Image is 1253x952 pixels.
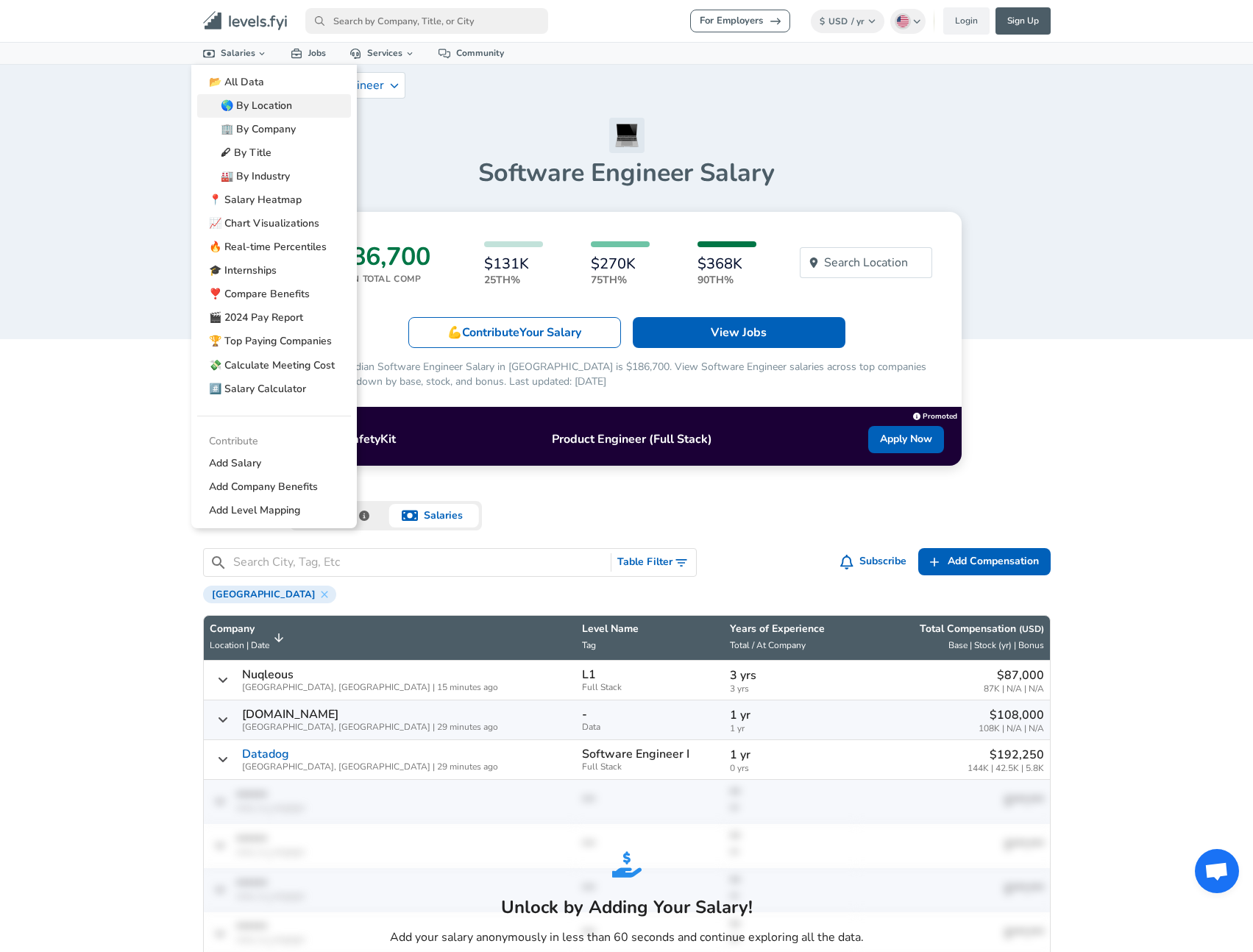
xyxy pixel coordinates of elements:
img: Software Engineer Icon [609,118,645,153]
span: Add Compensation [948,553,1039,571]
li: Contribute [197,431,351,452]
a: Datadog [242,747,289,761]
h5: Unlock by Adding Your Salary! [390,895,864,919]
p: Software Engineer I [582,747,689,761]
span: USD [828,15,848,27]
span: Full Stack [582,762,718,772]
p: Total Compensation [920,622,1044,636]
span: Your Salary [519,324,581,341]
p: - [582,708,587,721]
p: View Jobs [711,324,767,341]
span: / yr [851,15,865,27]
p: Median Total Comp [323,272,430,285]
p: The median Software Engineer Salary in [GEOGRAPHIC_DATA] is $186,700. View Software Engineer sala... [322,360,932,389]
a: ❣️ Compare Benefits [197,283,351,306]
span: 108K | N/A | N/A [979,724,1044,733]
p: Company [210,622,269,636]
button: (USD) [1019,623,1044,636]
p: 1 yr [730,746,851,764]
a: View Jobs [633,317,845,348]
div: Open chat [1195,849,1239,893]
a: Salaries [191,43,280,64]
div: [GEOGRAPHIC_DATA] [203,586,336,603]
p: Add your salary anonymously in less than 60 seconds and continue exploring all the data. [390,928,864,946]
img: English (US) [897,15,909,27]
a: Community [427,43,516,64]
span: Total / At Company [730,639,806,651]
a: Add Level Mapping [197,499,351,522]
span: [GEOGRAPHIC_DATA], [GEOGRAPHIC_DATA] | 29 minutes ago [242,722,498,732]
a: 🏆 Top Paying Companies [197,330,351,353]
p: Search Location [824,254,908,271]
a: 🔥 Real-time Percentiles [197,235,351,259]
a: 🎓 Internships [197,259,351,283]
nav: primary [185,6,1068,36]
span: Location | Date [210,639,269,651]
span: Base | Stock (yr) | Bonus [948,639,1044,651]
a: 🏭️ By Industry [197,165,351,188]
span: Full Stack [582,683,718,692]
a: Services [338,43,427,64]
p: [DOMAIN_NAME] [242,708,338,721]
span: Data [582,722,718,732]
input: Search by Company, Title, or City [305,8,548,34]
span: 87K | N/A | N/A [984,684,1044,694]
a: 📍 Salary Heatmap [197,188,351,212]
span: CompanyLocation | Date [210,622,288,654]
h3: $186,700 [322,241,430,272]
a: For Employers [690,10,790,32]
p: $87,000 [984,667,1044,684]
span: 3 yrs [730,684,851,694]
a: 🏢 By Company [197,118,351,141]
p: Level Name [582,622,718,636]
span: Tag [582,639,596,651]
a: Add Salary [197,452,351,475]
img: svg+xml;base64,PHN2ZyB4bWxucz0iaHR0cDovL3d3dy53My5vcmcvMjAwMC9zdmciIGZpbGw9IiMyNjhERUMiIHZpZXdCb3... [612,850,642,879]
p: 💪 Contribute [447,324,581,341]
a: 📈 Chart Visualizations [197,212,351,235]
p: 75th% [591,272,650,288]
h6: $270K [591,256,650,272]
a: Add Compensation [918,548,1051,575]
p: Nuqleous [242,668,294,681]
span: [GEOGRAPHIC_DATA], [GEOGRAPHIC_DATA] | 29 minutes ago [242,762,498,772]
button: Toggle Search Filters [611,549,696,576]
a: 🌎 By Location [197,94,351,118]
a: Login [943,7,990,35]
a: 🎬 2024 Pay Report [197,306,351,330]
a: Jobs [279,43,338,64]
a: 📂 All Data [197,71,351,94]
span: 144K | 42.5K | 5.8K [968,764,1044,773]
span: [GEOGRAPHIC_DATA] [206,589,322,600]
p: $192,250 [968,746,1044,764]
a: 💸 Calculate Meeting Cost [197,354,351,377]
p: 25th% [484,272,543,288]
p: 3 yrs [730,667,851,684]
span: 0 yrs [730,764,851,773]
button: Subscribe [837,548,912,575]
span: $ [820,15,825,27]
span: Total Compensation (USD) Base | Stock (yr) | Bonus [862,622,1043,654]
p: L1 [582,668,596,681]
span: [GEOGRAPHIC_DATA], [GEOGRAPHIC_DATA] | 15 minutes ago [242,683,498,692]
p: Years of Experience [730,622,851,636]
span: 1 yr [730,724,851,733]
a: Promoted [913,408,957,422]
input: Search City, Tag, Etc [233,553,606,572]
a: Sign Up [995,7,1051,35]
p: Product Engineer (Full Stack) [396,430,868,448]
h6: $131K [484,256,543,272]
a: 🖋 By Title [197,141,351,165]
button: salaries [386,501,482,530]
a: Add Company Benefits [197,475,351,499]
button: English (US) [890,9,926,34]
button: $USD/ yr [811,10,885,33]
a: #️⃣ Salary Calculator [197,377,351,401]
p: 90th% [698,272,756,288]
h6: $368K [698,256,756,272]
p: 1 yr [730,706,851,724]
a: Apply Now [868,426,944,453]
a: 💪ContributeYour Salary [408,317,621,348]
p: SafetyKit [345,430,396,448]
p: $108,000 [979,706,1044,724]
